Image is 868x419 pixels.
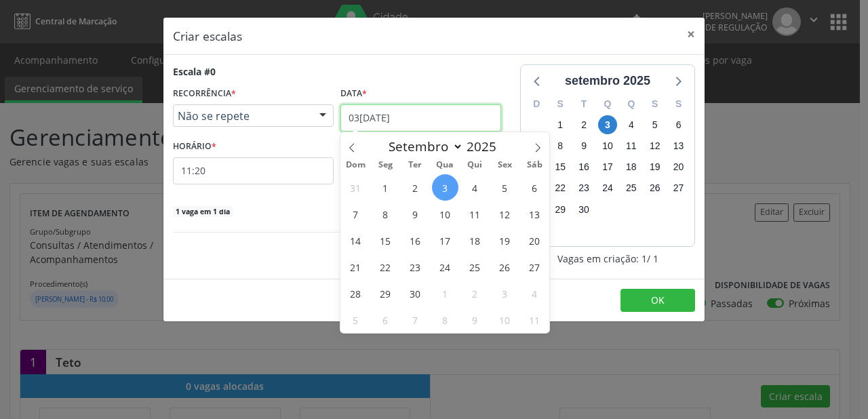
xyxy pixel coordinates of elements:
[342,201,369,227] span: Setembro 7, 2025
[519,161,549,169] span: Sáb
[574,200,593,219] span: terça-feira, 30 de setembro de 2025
[342,306,369,333] span: Outubro 5, 2025
[372,280,399,306] span: Setembro 29, 2025
[574,137,593,156] span: terça-feira, 9 de setembro de 2025
[620,289,695,312] button: OK
[521,306,547,333] span: Outubro 11, 2025
[596,94,620,115] div: Q
[402,254,429,280] span: Setembro 23, 2025
[173,64,216,79] div: Escala #0
[551,158,570,177] span: segunda-feira, 15 de setembro de 2025
[622,179,641,198] span: quinta-feira, 25 de setembro de 2025
[372,227,399,254] span: Setembro 15, 2025
[340,104,501,132] input: Selecione uma data
[432,227,458,254] span: Setembro 17, 2025
[402,306,429,333] span: Outubro 7, 2025
[598,179,617,198] span: quarta-feira, 24 de setembro de 2025
[492,227,518,254] span: Setembro 19, 2025
[492,201,518,227] span: Setembro 12, 2025
[462,254,488,280] span: Setembro 25, 2025
[342,280,369,306] span: Setembro 28, 2025
[432,280,458,306] span: Outubro 1, 2025
[462,306,488,333] span: Outubro 9, 2025
[432,201,458,227] span: Setembro 10, 2025
[430,161,460,169] span: Qua
[551,200,570,219] span: segunda-feira, 29 de setembro de 2025
[463,138,508,155] input: Year
[598,158,617,177] span: quarta-feira, 17 de setembro de 2025
[342,254,369,280] span: Setembro 21, 2025
[492,254,518,280] span: Setembro 26, 2025
[382,137,463,156] select: Month
[342,174,369,201] span: Agosto 31, 2025
[619,94,643,115] div: Q
[646,158,665,177] span: sexta-feira, 19 de setembro de 2025
[462,227,488,254] span: Setembro 18, 2025
[173,83,236,104] label: RECORRÊNCIA
[173,136,216,157] label: HORÁRIO
[647,252,658,266] span: / 1
[551,115,570,134] span: segunda-feira, 1 de setembro de 2025
[669,115,688,134] span: sábado, 6 de setembro de 2025
[643,94,667,115] div: S
[598,137,617,156] span: quarta-feira, 10 de setembro de 2025
[521,280,547,306] span: Outubro 4, 2025
[370,161,400,169] span: Seg
[460,161,490,169] span: Qui
[574,179,593,198] span: terça-feira, 23 de setembro de 2025
[340,161,370,169] span: Dom
[490,161,519,169] span: Sex
[520,252,695,266] div: Vagas em criação: 1
[549,94,572,115] div: S
[521,201,547,227] span: Setembro 13, 2025
[402,280,429,306] span: Setembro 30, 2025
[432,174,458,201] span: Setembro 3, 2025
[669,179,688,198] span: sábado, 27 de setembro de 2025
[462,280,488,306] span: Outubro 2, 2025
[521,254,547,280] span: Setembro 27, 2025
[173,206,233,217] span: 1 vaga em 1 dia
[400,161,430,169] span: Ter
[622,158,641,177] span: quinta-feira, 18 de setembro de 2025
[669,158,688,177] span: sábado, 20 de setembro de 2025
[598,115,617,134] span: quarta-feira, 3 de setembro de 2025
[572,94,596,115] div: T
[173,157,334,184] input: 00:00
[669,137,688,156] span: sábado, 13 de setembro de 2025
[574,158,593,177] span: terça-feira, 16 de setembro de 2025
[402,174,429,201] span: Setembro 2, 2025
[372,201,399,227] span: Setembro 8, 2025
[372,174,399,201] span: Setembro 1, 2025
[492,174,518,201] span: Setembro 5, 2025
[462,201,488,227] span: Setembro 11, 2025
[574,115,593,134] span: terça-feira, 2 de setembro de 2025
[178,109,306,123] span: Não se repete
[372,306,399,333] span: Outubro 6, 2025
[462,174,488,201] span: Setembro 4, 2025
[651,294,665,306] span: OK
[372,254,399,280] span: Setembro 22, 2025
[432,254,458,280] span: Setembro 24, 2025
[492,280,518,306] span: Outubro 3, 2025
[525,94,549,115] div: D
[432,306,458,333] span: Outubro 8, 2025
[646,115,665,134] span: sexta-feira, 5 de setembro de 2025
[521,174,547,201] span: Setembro 6, 2025
[342,227,369,254] span: Setembro 14, 2025
[173,27,242,45] h5: Criar escalas
[677,18,705,51] button: Close
[559,72,656,90] div: setembro 2025
[340,83,367,104] label: Data
[622,115,641,134] span: quinta-feira, 4 de setembro de 2025
[402,201,429,227] span: Setembro 9, 2025
[646,179,665,198] span: sexta-feira, 26 de setembro de 2025
[492,306,518,333] span: Outubro 10, 2025
[521,227,547,254] span: Setembro 20, 2025
[667,94,690,115] div: S
[402,227,429,254] span: Setembro 16, 2025
[551,179,570,198] span: segunda-feira, 22 de setembro de 2025
[646,137,665,156] span: sexta-feira, 12 de setembro de 2025
[551,137,570,156] span: segunda-feira, 8 de setembro de 2025
[622,137,641,156] span: quinta-feira, 11 de setembro de 2025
